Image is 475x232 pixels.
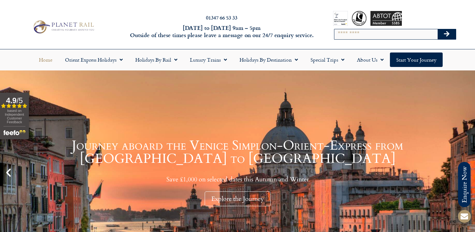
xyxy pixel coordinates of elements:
[3,167,14,178] div: Previous slide
[59,52,129,67] a: Orient Express Holidays
[129,52,184,67] a: Holidays by Rail
[128,24,315,39] h6: [DATE] to [DATE] 9am – 5pm Outside of these times please leave a message on our 24/7 enquiry serv...
[206,14,237,21] a: 01347 66 53 33
[390,52,443,67] a: Start your Journey
[3,52,472,67] nav: Menu
[31,19,96,35] img: Planet Rail Train Holidays Logo
[351,52,390,67] a: About Us
[438,29,456,39] button: Search
[304,52,351,67] a: Special Trips
[233,52,304,67] a: Holidays by Destination
[184,52,233,67] a: Luxury Trains
[33,52,59,67] a: Home
[16,139,459,165] h1: Journey aboard the Venice Simplon-Orient-Express from [GEOGRAPHIC_DATA] to [GEOGRAPHIC_DATA]
[205,191,271,206] div: Explore the Journey
[16,175,459,183] p: Save £1,000 on selected dates this Autumn and Winter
